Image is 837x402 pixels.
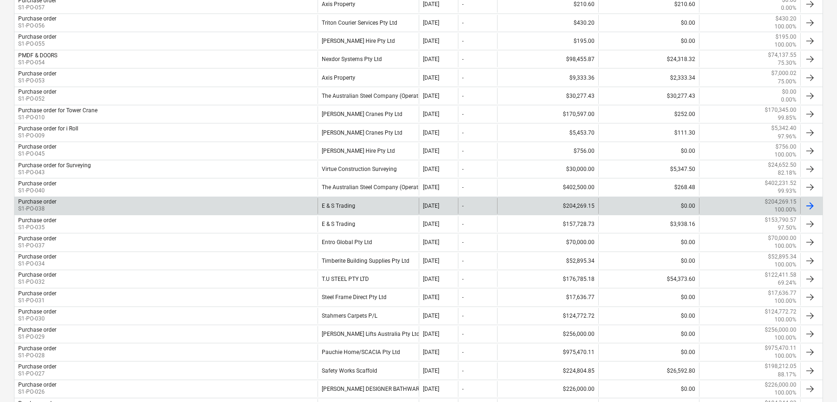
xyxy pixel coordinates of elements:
div: $157,728.73 [497,216,598,232]
div: Purchase order [18,143,56,150]
p: S1-PO-026 [18,388,56,396]
div: E & S Trading [318,198,419,214]
div: - [462,221,463,227]
div: [DATE] [423,368,439,374]
p: $402,231.52 [765,179,796,187]
div: $0.00 [598,381,699,397]
p: S1-PO-034 [18,260,56,268]
p: 75.00% [778,78,796,86]
div: - [462,258,463,264]
p: S1-PO-056 [18,22,56,30]
div: - [462,1,463,7]
div: [DATE] [423,1,439,7]
p: 100.00% [775,261,796,269]
div: [PERSON_NAME] Hire Pty Ltd [318,33,419,49]
p: $195.00 [775,33,796,41]
p: 100.00% [775,151,796,159]
p: 100.00% [775,23,796,31]
p: 100.00% [775,316,796,324]
div: - [462,38,463,44]
div: Virtue Construction Surveying [318,161,419,177]
div: The Australian Steel Company (Operations) Pty Ltd [318,88,419,104]
div: - [462,166,463,172]
p: S1-PO-040 [18,187,56,195]
div: $9,333.36 [497,69,598,85]
div: [DATE] [423,184,439,191]
div: $252.00 [598,106,699,122]
p: 88.17% [778,371,796,379]
div: [DATE] [423,20,439,26]
div: E & S Trading [318,216,419,232]
p: 75.30% [778,59,796,67]
div: T.U STEEL PTY LTD [318,271,419,287]
div: - [462,184,463,191]
div: - [462,331,463,337]
p: S1-PO-052 [18,95,56,103]
p: 97.96% [778,133,796,141]
div: Purchase order [18,235,56,242]
iframe: Chat Widget [790,357,837,402]
div: $98,455.87 [497,51,598,67]
div: [DATE] [423,38,439,44]
p: S1-PO-037 [18,242,56,250]
p: $170,345.00 [765,106,796,114]
p: $430.20 [775,15,796,23]
div: $124,772.72 [497,308,598,324]
div: $268.48 [598,179,699,195]
p: S1-PO-053 [18,77,56,85]
div: $3,938.16 [598,216,699,232]
div: $975,470.11 [497,344,598,360]
div: $756.00 [497,143,598,159]
div: [DATE] [423,349,439,355]
div: $0.00 [598,198,699,214]
div: Timberite Building Supplies Pty Ltd [318,253,419,269]
div: Stahmers Carpets P/L [318,308,419,324]
p: S1-PO-054 [18,59,57,67]
div: [DATE] [423,111,439,117]
div: $0.00 [598,33,699,49]
div: Purchase order [18,180,56,187]
div: Purchase order [18,217,56,224]
div: [PERSON_NAME] DESIGNER BATHWARE [318,381,419,397]
p: $17,636.77 [768,289,796,297]
p: 0.00% [781,4,796,12]
p: S1-PO-029 [18,333,56,341]
div: $0.00 [598,308,699,324]
div: $111.30 [598,124,699,140]
div: $430.20 [497,15,598,31]
div: Purchase order [18,345,56,352]
div: - [462,294,463,300]
div: $30,277.43 [497,88,598,104]
div: Purchase order [18,253,56,260]
div: Purchase order [18,272,56,278]
div: Purchase order [18,89,56,95]
p: 100.00% [775,389,796,397]
div: $5,453.70 [497,124,598,140]
div: Purchase order for i Roll [18,125,78,132]
div: [DATE] [423,166,439,172]
p: S1-PO-055 [18,40,56,48]
div: [DATE] [423,203,439,209]
div: [PERSON_NAME] Hire Pty Ltd [318,143,419,159]
p: S1-PO-027 [18,370,56,378]
div: [DATE] [423,129,439,136]
p: $975,470.11 [765,344,796,352]
p: $52,895.34 [768,253,796,261]
div: [DATE] [423,294,439,300]
div: - [462,20,463,26]
div: Safety Works Scaffold [318,362,419,378]
div: - [462,239,463,245]
p: $256,000.00 [765,326,796,334]
div: $0.00 [598,289,699,305]
p: S1-PO-030 [18,315,56,323]
p: S1-PO-038 [18,205,56,213]
p: S1-PO-028 [18,352,56,360]
div: [DATE] [423,75,439,81]
p: $756.00 [775,143,796,151]
div: Axis Property [318,69,419,85]
div: Purchase order [18,70,56,77]
div: [DATE] [423,386,439,392]
div: $256,000.00 [497,326,598,342]
div: - [462,148,463,154]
